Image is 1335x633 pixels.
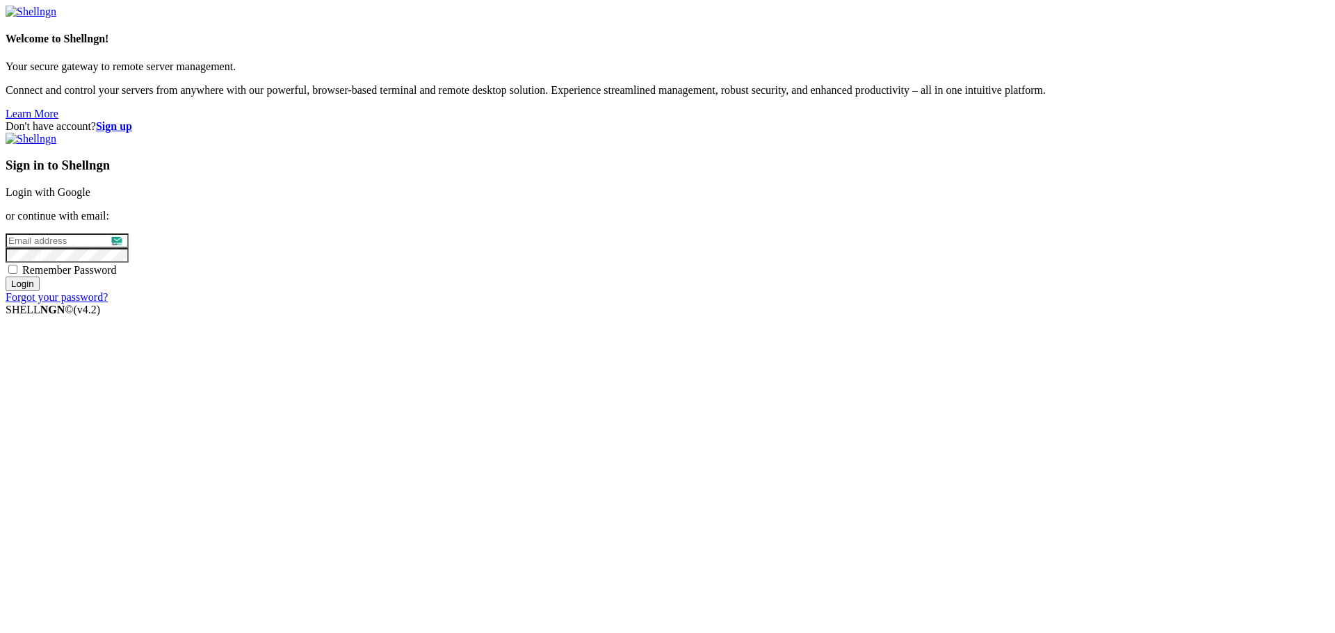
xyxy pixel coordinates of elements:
span: SHELL © [6,304,100,315]
img: Shellngn [6,6,56,18]
input: Login [6,277,40,291]
p: Connect and control your servers from anywhere with our powerful, browser-based terminal and remo... [6,84,1329,97]
b: NGN [40,304,65,315]
p: Your secure gateway to remote server management. [6,60,1329,73]
img: Shellngn [6,133,56,145]
input: Remember Password [8,265,17,274]
a: Learn More [6,108,58,120]
a: Sign up [96,120,132,132]
a: Login with Google [6,186,90,198]
p: or continue with email: [6,210,1329,222]
span: 4.2.0 [74,304,101,315]
h4: Welcome to Shellngn! [6,33,1329,45]
h3: Sign in to Shellngn [6,158,1329,173]
a: Forgot your password? [6,291,108,303]
div: Don't have account? [6,120,1329,133]
span: Remember Password [22,264,117,276]
input: Email address [6,233,129,248]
